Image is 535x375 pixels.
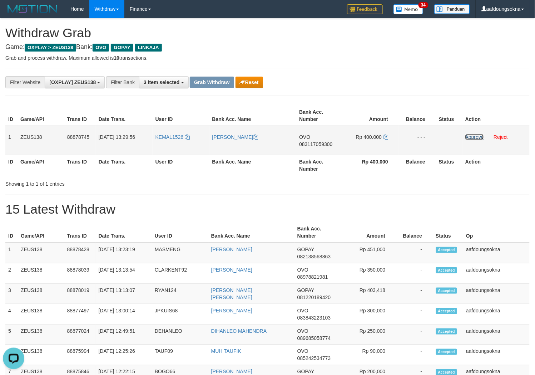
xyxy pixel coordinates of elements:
[399,106,436,126] th: Balance
[462,106,530,126] th: Action
[343,106,399,126] th: Amount
[297,247,314,252] span: GOPAY
[209,155,297,175] th: Bank Acc. Name
[341,243,396,263] td: Rp 451,000
[396,222,433,243] th: Balance
[18,106,64,126] th: Game/API
[93,44,109,52] span: OVO
[436,308,457,314] span: Accepted
[64,155,96,175] th: Trans ID
[436,328,457,335] span: Accepted
[111,44,133,52] span: GOPAY
[5,325,18,345] td: 5
[152,284,208,304] td: RYAN124
[96,345,152,365] td: [DATE] 12:25:26
[297,349,308,354] span: OVO
[144,79,179,85] span: 3 item selected
[297,267,308,273] span: OVO
[396,284,433,304] td: -
[463,304,530,325] td: aafdoungsokna
[96,284,152,304] td: [DATE] 13:13:07
[383,134,388,140] a: Copy 400000 to clipboard
[297,356,331,361] span: Copy 085242534773 to clipboard
[418,2,428,8] span: 34
[211,267,252,273] a: [PERSON_NAME]
[297,254,331,259] span: Copy 082138568863 to clipboard
[341,304,396,325] td: Rp 300,000
[297,369,314,375] span: GOPAY
[341,284,396,304] td: Rp 403,418
[139,76,188,88] button: 3 item selected
[5,202,530,216] h1: 15 Latest Withdraw
[463,263,530,284] td: aafdoungsokna
[341,345,396,365] td: Rp 90,000
[5,222,18,243] th: ID
[212,134,258,140] a: [PERSON_NAME]
[5,76,45,88] div: Filter Website
[5,4,60,14] img: MOTION_logo.png
[64,106,96,126] th: Trans ID
[211,328,267,334] a: DIHANLEO MAHENDRA
[347,4,383,14] img: Feedback.jpg
[211,349,241,354] a: MUH TAUFIK
[463,222,530,243] th: Op
[399,126,436,155] td: - - -
[465,134,484,140] a: Approve
[208,222,294,243] th: Bank Acc. Name
[5,284,18,304] td: 3
[18,243,64,263] td: ZEUS138
[5,106,18,126] th: ID
[211,308,252,313] a: [PERSON_NAME]
[299,134,310,140] span: OVO
[153,155,209,175] th: User ID
[18,325,64,345] td: ZEUS138
[211,247,252,252] a: [PERSON_NAME]
[49,79,96,85] span: [OXPLAY] ZEUS138
[25,44,76,52] span: OXPLAY > ZEUS138
[18,155,64,175] th: Game/API
[211,287,252,300] a: [PERSON_NAME] [PERSON_NAME]
[106,76,139,88] div: Filter Bank
[463,284,530,304] td: aafdoungsokna
[5,26,530,40] h1: Withdraw Grab
[5,54,530,62] p: Grab and process withdraw. Maximum allowed is transactions.
[18,284,64,304] td: ZEUS138
[294,222,341,243] th: Bank Acc. Number
[5,155,18,175] th: ID
[64,304,96,325] td: 88877497
[436,267,457,273] span: Accepted
[463,345,530,365] td: aafdoungsokna
[436,106,462,126] th: Status
[18,263,64,284] td: ZEUS138
[18,222,64,243] th: Game/API
[343,155,399,175] th: Rp 400.000
[396,304,433,325] td: -
[436,247,457,253] span: Accepted
[18,126,64,155] td: ZEUS138
[463,325,530,345] td: aafdoungsokna
[209,106,297,126] th: Bank Acc. Name
[5,44,530,51] h4: Game: Bank:
[5,177,218,187] div: Showing 1 to 1 of 1 entries
[152,304,208,325] td: JPKUIS68
[155,134,190,140] a: KEMAL1526
[297,294,331,300] span: Copy 081220189420 to clipboard
[494,134,508,140] a: Reject
[296,106,343,126] th: Bank Acc. Number
[18,345,64,365] td: ZEUS138
[96,106,153,126] th: Date Trans.
[5,263,18,284] td: 2
[96,155,153,175] th: Date Trans.
[190,77,234,88] button: Grab Withdraw
[396,325,433,345] td: -
[64,263,96,284] td: 88878039
[64,243,96,263] td: 88878428
[64,345,96,365] td: 88875994
[99,134,135,140] span: [DATE] 13:29:56
[155,134,184,140] span: KEMAL1526
[45,76,105,88] button: [OXPLAY] ZEUS138
[152,325,208,345] td: DEHANLEO
[5,243,18,263] td: 1
[96,222,152,243] th: Date Trans.
[356,134,382,140] span: Rp 400.000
